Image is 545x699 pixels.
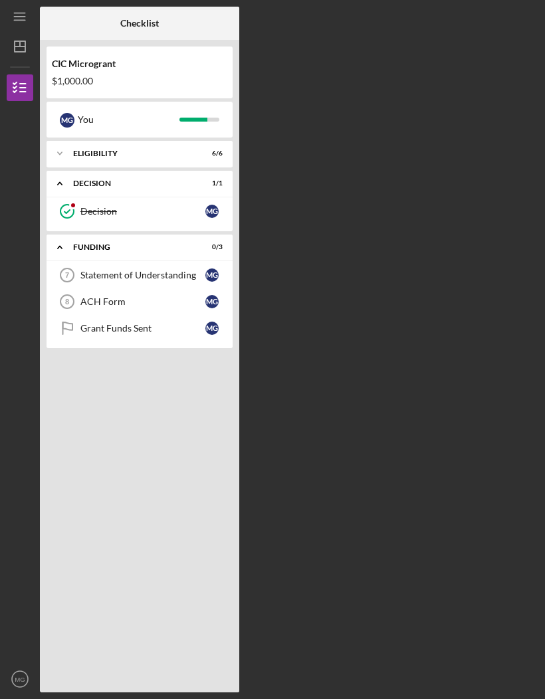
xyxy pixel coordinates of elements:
[205,322,219,335] div: M G
[80,323,205,334] div: Grant Funds Sent
[7,666,33,692] button: MG
[15,676,25,683] text: MG
[80,296,205,307] div: ACH Form
[73,179,189,187] div: Decision
[199,179,223,187] div: 1 / 1
[53,262,226,288] a: 7Statement of UnderstandingMG
[52,76,227,86] div: $1,000.00
[78,108,179,131] div: You
[205,295,219,308] div: M G
[120,18,159,29] b: Checklist
[73,243,189,251] div: FUNDING
[65,298,69,306] tspan: 8
[80,270,205,280] div: Statement of Understanding
[73,150,189,157] div: ELIGIBILITY
[205,205,219,218] div: M G
[65,271,69,279] tspan: 7
[53,198,226,225] a: DecisionMG
[199,150,223,157] div: 6 / 6
[80,206,205,217] div: Decision
[205,268,219,282] div: M G
[52,58,227,69] div: CIC Microgrant
[53,315,226,342] a: Grant Funds SentMG
[53,288,226,315] a: 8ACH FormMG
[60,113,74,128] div: M G
[199,243,223,251] div: 0 / 3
